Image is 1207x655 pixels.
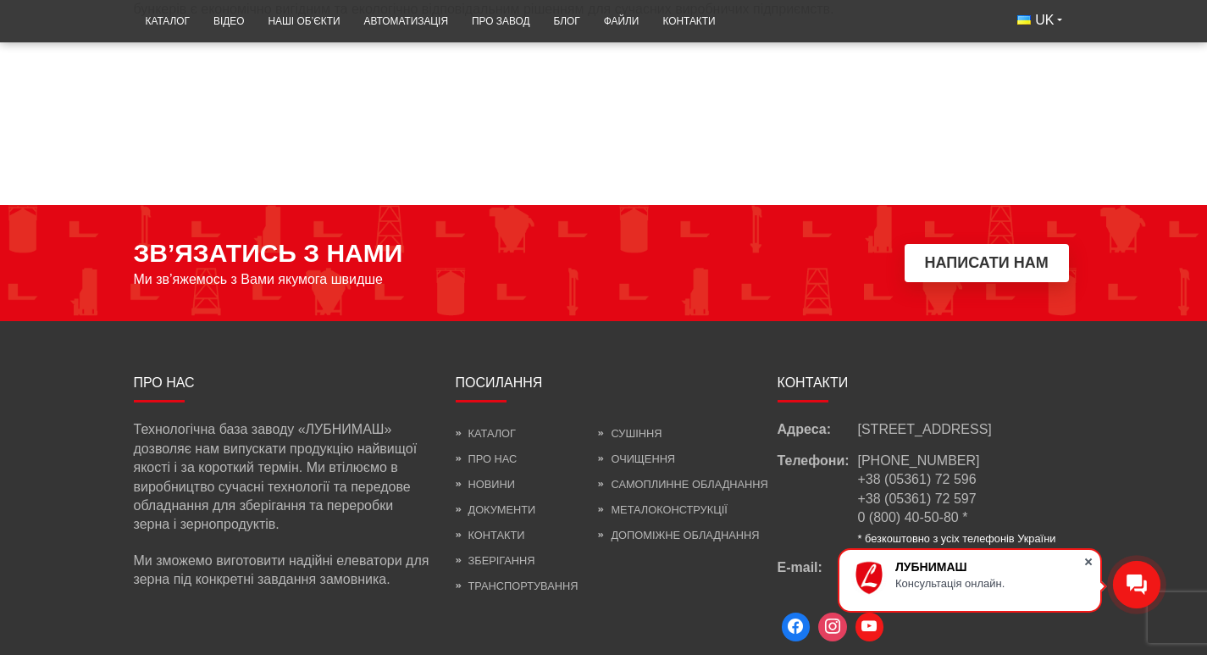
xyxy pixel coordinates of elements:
a: Instagram [814,608,851,646]
a: Документи [456,503,536,516]
a: Facebook [778,608,815,646]
a: +38 (05361) 72 596 [858,472,977,486]
a: Про нас [456,452,518,465]
p: Ми зможемо виготовити надійні елеватори для зерна під конкретні завдання замовника. [134,552,430,590]
a: Відео [202,5,256,38]
span: [STREET_ADDRESS] [858,420,992,439]
a: Новини [456,478,515,491]
span: Телефони: [778,452,858,547]
a: Файли [592,5,651,38]
a: Допоміжне обладнання [598,529,759,541]
button: UK [1005,5,1073,36]
a: Youtube [851,608,889,646]
a: [PHONE_NUMBER] [858,453,980,468]
a: Наші об’єкти [256,5,352,38]
span: Контакти [778,375,849,390]
button: Написати нам [905,244,1069,282]
a: Каталог [456,427,516,440]
span: E-mail: [778,558,858,597]
a: Контакти [456,529,525,541]
div: ЛУБНИМАШ [895,560,1083,574]
a: Транспортування [456,580,579,592]
span: Про нас [134,375,195,390]
a: Очищення [598,452,675,465]
span: Адреса: [778,420,858,439]
span: ЗВ’ЯЗАТИСЬ З НАМИ [134,239,403,268]
a: Металоконструкції [598,503,727,516]
a: Сушіння [598,427,662,440]
a: Про завод [460,5,541,38]
a: +38 (05361) 72 597 [858,491,977,506]
li: * безкоштовно з усіх телефонів України [858,531,1056,547]
a: Каталог [134,5,202,38]
img: Українська [1017,15,1031,25]
span: UK [1035,11,1054,30]
div: Консультація онлайн. [895,577,1083,590]
a: Самоплинне обладнання [598,478,767,491]
a: Контакти [651,5,727,38]
p: Технологічна база заводу «ЛУБНИМАШ» дозволяє нам випускати продукцію найвищої якості і за коротки... [134,420,430,534]
span: Посилання [456,375,543,390]
a: Зберігання [456,554,535,567]
a: Блог [541,5,591,38]
a: 0 (800) 40-50-80 * [858,510,968,525]
a: Автоматизація [352,5,460,38]
span: Ми зв’яжемось з Вами якумога швидше [134,272,384,287]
